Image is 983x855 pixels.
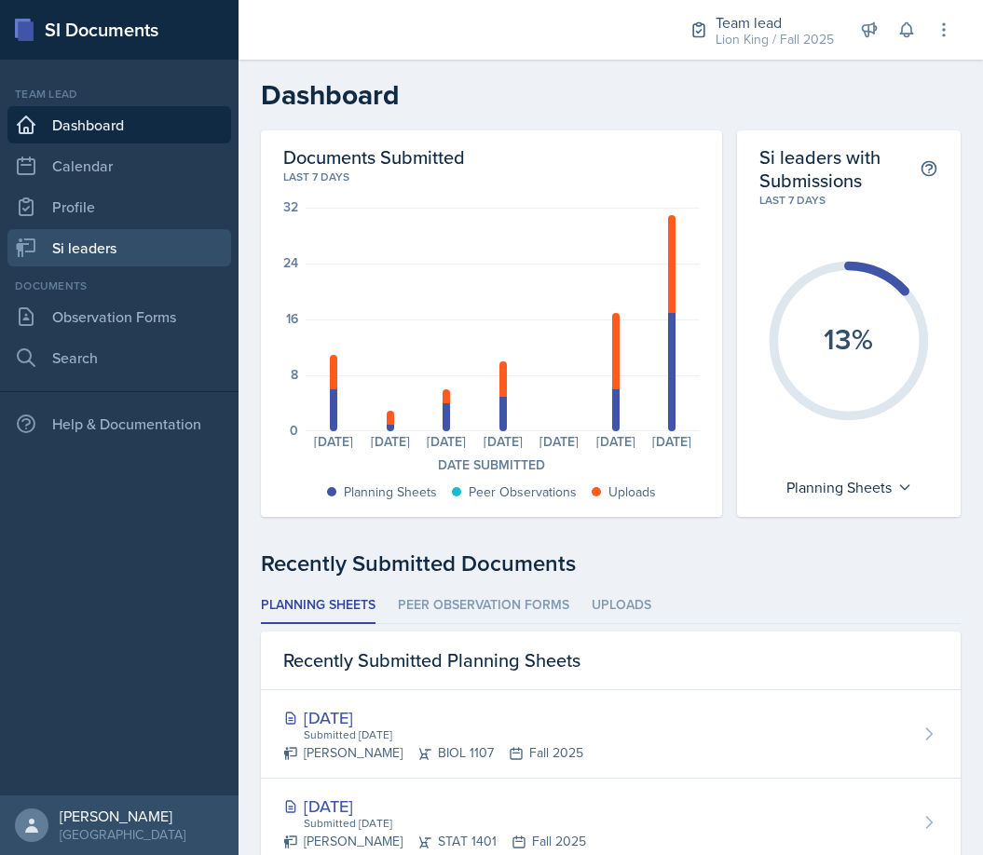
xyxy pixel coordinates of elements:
div: 0 [290,424,298,437]
div: Peer Observations [469,482,577,502]
div: Team lead [716,11,834,34]
a: [DATE] Submitted [DATE] [PERSON_NAME]BIOL 1107Fall 2025 [261,690,961,779]
div: Lion King / Fall 2025 [716,30,834,49]
li: Planning Sheets [261,588,375,624]
div: [DATE] [418,435,474,448]
div: [DATE] [587,435,643,448]
h2: Documents Submitted [283,145,700,169]
div: 24 [283,256,298,269]
div: Submitted [DATE] [302,815,586,832]
div: 8 [291,368,298,381]
h2: Dashboard [261,78,961,112]
div: [DATE] [362,435,417,448]
div: Submitted [DATE] [302,726,583,743]
div: Date Submitted [283,455,700,475]
div: [PERSON_NAME] STAT 1401 Fall 2025 [283,832,586,851]
a: Dashboard [7,106,231,143]
a: Search [7,339,231,376]
div: Help & Documentation [7,405,231,442]
li: Uploads [592,588,651,624]
li: Peer Observation Forms [398,588,569,624]
div: [DATE] [474,435,530,448]
text: 13% [825,319,874,360]
div: [DATE] [283,705,583,730]
div: Uploads [608,482,656,502]
a: Observation Forms [7,298,231,335]
a: Calendar [7,147,231,184]
div: Team lead [7,86,231,102]
a: Profile [7,188,231,225]
div: Documents [7,278,231,294]
div: Recently Submitted Documents [261,547,961,580]
div: [PERSON_NAME] BIOL 1107 Fall 2025 [283,743,583,763]
div: [PERSON_NAME] [60,807,185,825]
div: [DATE] [306,435,362,448]
div: Last 7 days [759,192,938,209]
a: Si leaders [7,229,231,266]
div: Recently Submitted Planning Sheets [261,631,961,690]
div: [GEOGRAPHIC_DATA] [60,825,185,844]
div: [DATE] [283,794,586,819]
div: [DATE] [531,435,587,448]
h2: Si leaders with Submissions [759,145,920,192]
div: 32 [283,200,298,213]
div: Planning Sheets [777,472,922,502]
div: Last 7 days [283,169,700,185]
div: Planning Sheets [344,482,437,502]
div: [DATE] [644,435,700,448]
div: 16 [286,312,298,325]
